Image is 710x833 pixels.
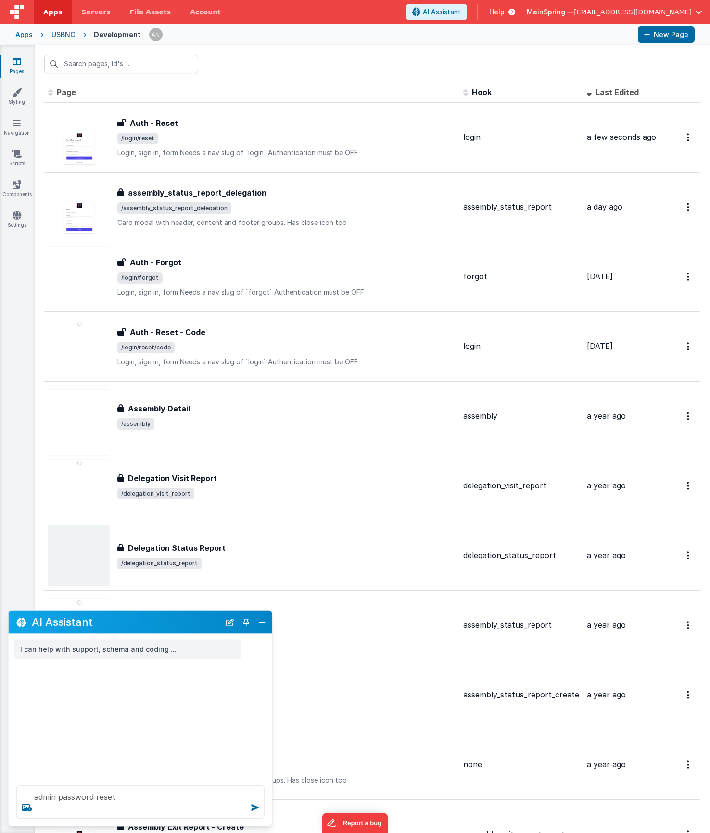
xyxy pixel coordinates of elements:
[681,127,697,147] button: Options
[223,615,237,629] button: New Chat
[463,480,579,491] div: delegation_visit_report
[681,197,697,217] button: Options
[117,287,456,297] p: Login, sign in, form Needs a nav slug of `forgot` Authentication must be OFF
[472,87,492,97] span: Hook
[94,30,141,39] div: Development
[527,7,574,17] span: MainSpring —
[128,821,244,833] h3: Assembly Exit Report - Create
[256,615,268,629] button: Close
[463,620,579,631] div: assembly_status_report
[587,759,626,769] span: a year ago
[117,558,202,569] span: /delegation_status_report
[463,271,579,282] div: forgot
[117,202,231,214] span: /assembly_status_report_delegation
[149,28,163,41] img: 63cd5caa8a31f9d016618d4acf466499
[587,620,626,630] span: a year ago
[130,326,205,338] h3: Auth - Reset - Code
[681,685,697,705] button: Options
[587,202,622,211] span: a day ago
[240,615,253,629] button: Toggle Pin
[57,87,76,97] span: Page
[574,7,692,17] span: [EMAIL_ADDRESS][DOMAIN_NAME]
[130,117,178,129] h3: Auth - Reset
[117,272,163,284] span: /login/forgot
[32,616,220,628] h2: AI Assistant
[681,406,697,426] button: Options
[423,7,461,17] span: AI Assistant
[15,30,33,39] div: Apps
[130,7,171,17] span: File Assets
[463,759,579,770] div: none
[681,755,697,774] button: Options
[117,418,154,430] span: /assembly
[128,472,217,484] h3: Delegation Visit Report
[681,267,697,286] button: Options
[117,133,158,144] span: /login/reset
[117,775,456,785] p: Card modal with header, content and footer groups. Has close icon too
[587,341,613,351] span: [DATE]
[681,336,697,356] button: Options
[322,813,388,833] iframe: Marker.io feedback button
[587,272,613,281] span: [DATE]
[117,488,194,499] span: /delegation_visit_report
[117,218,456,227] p: Card modal with header, content and footer groups. Has close icon too
[20,644,236,656] p: I can help with support, schema and coding ...
[44,55,198,73] input: Search pages, id's ...
[681,546,697,565] button: Options
[117,148,456,158] p: Login, sign in, form Needs a nav slug of `login` Authentication must be OFF
[463,550,579,561] div: delegation_status_report
[587,550,626,560] span: a year ago
[117,357,456,367] p: Login, sign in, form Needs a nav slug of `login` Authentication must be OFF
[587,690,626,699] span: a year ago
[463,341,579,352] div: login
[527,7,702,17] button: MainSpring — [EMAIL_ADDRESS][DOMAIN_NAME]
[130,257,181,268] h3: Auth - Forgot
[406,4,467,20] button: AI Assistant
[51,30,75,39] div: USBNC
[43,7,62,17] span: Apps
[463,132,579,143] div: login
[638,26,695,43] button: New Page
[463,201,579,212] div: assembly_status_report
[587,481,626,490] span: a year ago
[681,476,697,496] button: Options
[681,615,697,635] button: Options
[81,7,110,17] span: Servers
[587,132,656,142] span: a few seconds ago
[489,7,505,17] span: Help
[463,689,579,700] div: assembly_status_report_create
[587,411,626,421] span: a year ago
[128,403,190,414] h3: Assembly Detail
[463,410,579,422] div: assembly
[128,187,266,199] h3: assembly_status_report_delegation
[117,342,175,353] span: /login/reset/code
[596,87,639,97] span: Last Edited
[128,542,226,554] h3: Delegation Status Report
